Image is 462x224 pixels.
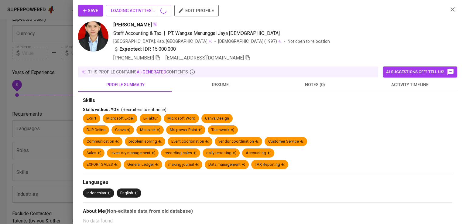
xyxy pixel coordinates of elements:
span: [PHONE_NUMBER] [113,55,154,61]
span: PT. Wangsa Manunggal Jaya [DEMOGRAPHIC_DATA] [168,30,280,36]
div: problem solving [128,139,162,144]
span: Save [83,7,98,15]
p: this profile contains contents [88,69,188,75]
div: Communication [87,139,119,144]
span: AI-generated [137,70,166,74]
div: vendor coordination [218,139,258,144]
div: Inventory management [111,150,155,156]
span: resume [176,81,264,89]
span: [PERSON_NAME] [113,21,152,29]
div: [GEOGRAPHIC_DATA], Kab. [GEOGRAPHIC_DATA] [113,38,212,44]
div: About Me [83,208,452,215]
span: [DEMOGRAPHIC_DATA] [218,38,264,44]
img: 6b212fc06e37821e90ff45dc8e5c4218.jpeg [78,21,108,52]
div: Customer Service [268,139,303,144]
span: profile summary [82,81,169,89]
span: notes (0) [271,81,359,89]
div: Ms.power Point [170,127,202,133]
span: Skills without YOE [83,107,119,112]
div: (1997) [218,38,282,44]
span: activity timeline [366,81,453,89]
div: E-SPT [87,116,97,121]
button: edit profile [174,5,219,16]
div: General Ledger [127,162,159,168]
b: (Non-editable data from old database) [105,208,193,214]
span: Staff Accounting & Tax [113,30,161,36]
div: Microsoft Word [167,116,195,121]
div: Microsoft Excel [106,116,134,121]
div: IDR 15.000.000 [113,46,176,53]
a: edit profile [174,8,219,13]
span: (Recruiters to enhance) [121,107,166,112]
div: EXPORT SALES [87,162,118,168]
div: Languages [83,179,452,186]
div: Event coordination [171,139,209,144]
img: magic_wand.svg [152,22,157,27]
span: LOADING ACTIVITIES... [111,7,166,15]
span: | [164,30,165,37]
div: recording sales [165,150,197,156]
div: English [120,190,138,196]
div: DJP Online [87,127,105,133]
button: LOADING ACTIVITIES... [106,5,171,16]
div: TAX Reporting [255,162,285,168]
div: making journal [168,162,199,168]
div: Teamwork [211,127,234,133]
div: Skills [83,97,452,104]
div: Canva [115,127,130,133]
div: Indonesian [87,190,111,196]
div: E-Faktur [143,116,158,121]
button: AI suggestions off? Tell us! [383,66,457,77]
b: Expected: [119,46,142,53]
span: [EMAIL_ADDRESS][DOMAIN_NAME] [166,55,244,61]
button: Save [78,5,103,16]
span: edit profile [179,7,214,15]
div: Sales [87,150,101,156]
div: Accounting [246,150,271,156]
p: Not open to relocation [288,38,330,44]
div: Ms.excel [140,127,160,133]
span: AI suggestions off? Tell us! [386,68,454,76]
div: Data management [208,162,245,168]
div: daily reporting [206,150,236,156]
div: Canva Design [205,116,229,121]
